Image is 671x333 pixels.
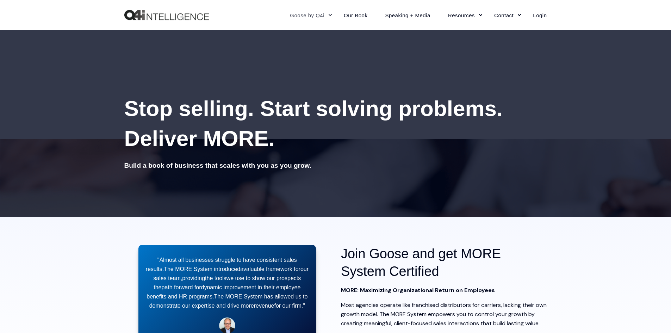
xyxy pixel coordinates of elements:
p: Most agencies operate like franchised distributors for carriers, lacking their own growth model. ... [341,301,547,328]
span: valuable framework for [243,266,300,272]
h2: Join Goose and get MORE System Certified [341,245,547,280]
span: the tools [205,275,226,281]
span: we use [226,275,244,281]
span: pro [182,275,190,281]
a: Back to Home [124,10,209,20]
span: The MORE System [164,266,212,272]
span: dynamic improvement in their employee benefits and HR programs. [147,284,300,300]
span: a [240,266,243,272]
img: Q4intelligence, LLC logo [124,10,209,20]
span: Stop selling. Start solving problems. Deliver MORE. [124,96,503,150]
span: The MORE System has allowed us to demonstrate our expertise and drive more [149,294,308,309]
span: for our firm." [274,303,305,309]
strong: MORE: Maximizing Organizational Return on Employees [341,286,495,294]
span: viding [190,275,205,281]
span: introduce [214,266,237,272]
span: d [237,266,240,272]
span: revenue [254,303,274,309]
span: path forward for [162,284,201,290]
span: "Almost all businesses struggle to have consistent sales results. [146,257,297,272]
h5: Build a book of business that scales with you as you grow. [124,160,547,171]
iframe: Chat Widget [636,299,671,333]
